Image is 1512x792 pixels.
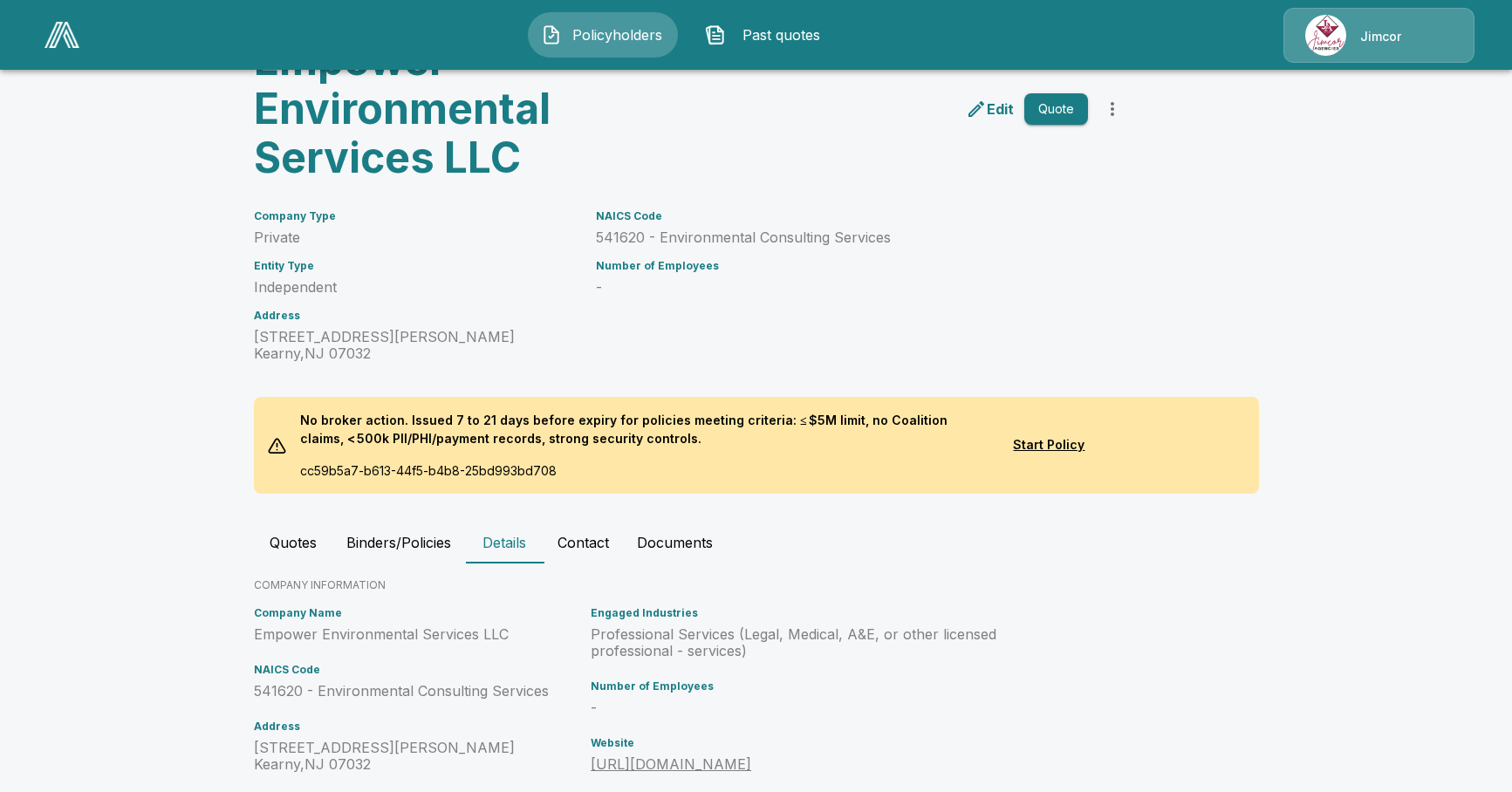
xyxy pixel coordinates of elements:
[541,24,562,45] img: Policyholders Icon
[44,22,79,48] img: AA Logo
[596,210,1088,222] h6: NAICS Code
[987,99,1014,119] p: Edit
[591,607,1005,619] h6: Engaged Industries
[254,229,575,246] p: Private
[254,740,585,773] p: [STREET_ADDRESS][PERSON_NAME] Kearny , NJ 07032
[254,36,685,182] h3: Empower Environmental Services LLC
[254,522,332,563] button: Quotes
[254,279,575,296] p: Independent
[254,577,1259,593] p: COMPANY INFORMATION
[733,24,829,45] span: Past quotes
[1095,92,1130,126] button: more
[254,626,585,643] p: Empower Environmental Services LLC
[544,522,623,563] button: Contact
[465,522,544,563] button: Details
[962,95,1017,123] a: edit
[1024,93,1088,126] button: Quote
[596,260,1088,272] h6: Number of Employees
[692,12,842,58] button: Past quotes IconPast quotes
[254,664,585,676] h6: NAICS Code
[596,229,1088,246] p: 541620 - Environmental Consulting Services
[591,737,1005,749] h6: Website
[705,24,726,45] img: Past quotes Icon
[254,522,1259,563] div: policyholder tabs
[591,755,751,773] a: [URL][DOMAIN_NAME]
[254,683,585,700] p: 541620 - Environmental Consulting Services
[528,12,678,58] button: Policyholders IconPolicyholders
[286,397,1001,461] p: No broker action. Issued 7 to 21 days before expiry for policies meeting criteria: ≤ $5M limit, n...
[254,310,575,322] h6: Address
[591,700,1005,716] p: -
[254,210,575,222] h6: Company Type
[332,522,465,563] button: Binders/Policies
[254,607,585,619] h6: Company Name
[1000,429,1098,461] button: Start Policy
[286,461,1001,494] p: cc59b5a7-b613-44f5-b4b8-25bd993bd708
[591,626,1005,659] p: Professional Services (Legal, Medical, A&E, or other licensed professional - services)
[591,680,1005,693] h6: Number of Employees
[569,24,665,45] span: Policyholders
[254,720,585,733] h6: Address
[254,329,575,362] p: [STREET_ADDRESS][PERSON_NAME] Kearny , NJ 07032
[596,279,1088,296] p: -
[254,260,575,272] h6: Entity Type
[623,522,727,563] button: Documents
